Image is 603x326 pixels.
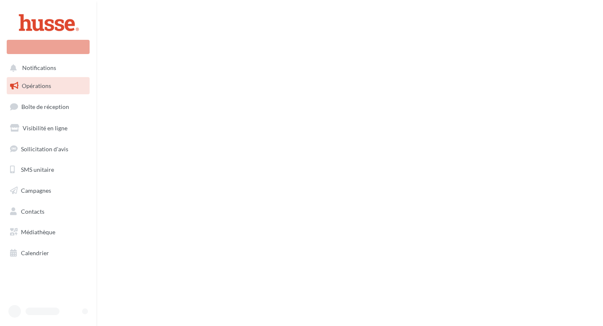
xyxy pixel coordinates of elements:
span: Notifications [22,65,56,72]
a: SMS unitaire [5,161,91,179]
span: Campagnes [21,187,51,194]
span: Médiathèque [21,228,55,235]
span: Opérations [22,82,51,89]
span: Contacts [21,208,44,215]
span: Sollicitation d'avis [21,145,68,152]
span: SMS unitaire [21,166,54,173]
a: Boîte de réception [5,98,91,116]
span: Visibilité en ligne [23,124,67,132]
div: Nouvelle campagne [7,40,90,54]
a: Contacts [5,203,91,220]
a: Campagnes [5,182,91,199]
a: Calendrier [5,244,91,262]
a: Opérations [5,77,91,95]
a: Visibilité en ligne [5,119,91,137]
span: Boîte de réception [21,103,69,110]
a: Sollicitation d'avis [5,140,91,158]
span: Calendrier [21,249,49,256]
a: Médiathèque [5,223,91,241]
